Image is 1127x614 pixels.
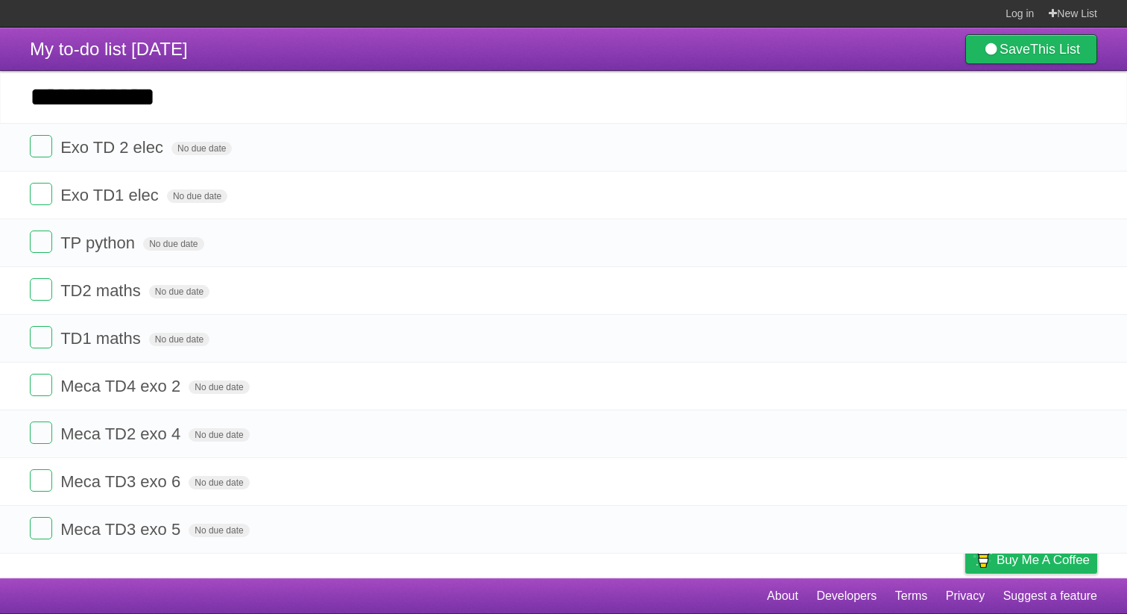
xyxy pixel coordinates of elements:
a: About [767,582,798,610]
label: Done [30,183,52,205]
a: SaveThis List [965,34,1097,64]
label: Done [30,231,52,253]
label: Done [30,374,52,396]
span: No due date [189,380,249,394]
span: No due date [189,476,249,489]
label: Done [30,422,52,444]
span: Exo TD 2 elec [60,138,167,157]
label: Done [30,517,52,539]
span: No due date [167,189,227,203]
span: Buy me a coffee [997,547,1090,573]
a: Developers [816,582,877,610]
span: TP python [60,234,139,252]
span: No due date [149,333,209,346]
span: No due date [189,524,249,537]
b: This List [1030,42,1080,57]
span: No due date [143,237,203,251]
span: TD1 maths [60,329,145,348]
a: Suggest a feature [1003,582,1097,610]
img: Buy me a coffee [973,547,993,572]
span: No due date [189,428,249,442]
a: Terms [895,582,928,610]
span: Meca TD2 exo 4 [60,425,184,443]
span: My to-do list [DATE] [30,39,188,59]
span: Meca TD4 exo 2 [60,377,184,395]
label: Done [30,278,52,301]
span: No due date [149,285,209,298]
label: Done [30,326,52,348]
label: Done [30,469,52,492]
span: Meca TD3 exo 5 [60,520,184,539]
span: Exo TD1 elec [60,186,162,204]
span: TD2 maths [60,281,145,300]
a: Buy me a coffee [965,546,1097,574]
span: No due date [171,142,232,155]
a: Privacy [946,582,985,610]
span: Meca TD3 exo 6 [60,472,184,491]
label: Done [30,135,52,157]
